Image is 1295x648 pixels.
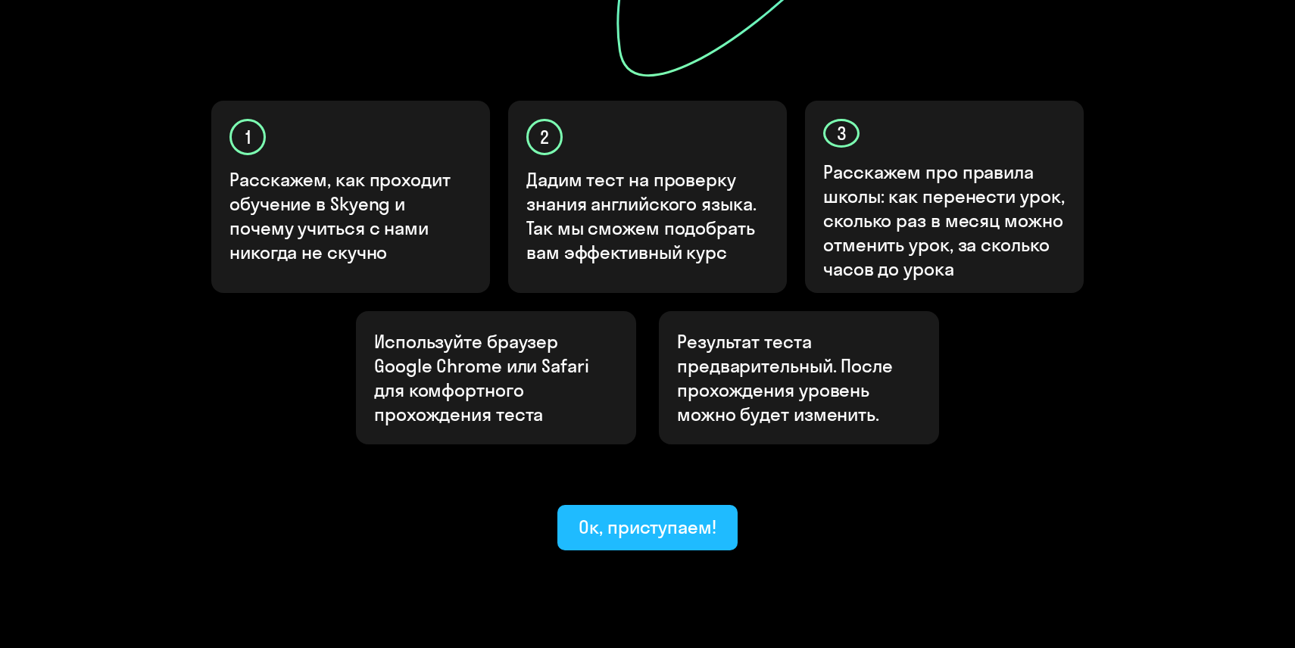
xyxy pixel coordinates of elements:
[677,329,921,426] p: Результат теста предварительный. После прохождения уровень можно будет изменить.
[823,160,1067,281] p: Расскажем про правила школы: как перенести урок, сколько раз в месяц можно отменить урок, за скол...
[579,515,716,539] div: Ок, приступаем!
[557,505,738,550] button: Ок, приступаем!
[526,119,563,155] div: 2
[374,329,618,426] p: Используйте браузер Google Chrome или Safari для комфортного прохождения теста
[229,167,473,264] p: Расскажем, как проходит обучение в Skyeng и почему учиться с нами никогда не скучно
[229,119,266,155] div: 1
[526,167,770,264] p: Дадим тест на проверку знания английского языка. Так мы сможем подобрать вам эффективный курс
[823,119,860,148] div: 3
